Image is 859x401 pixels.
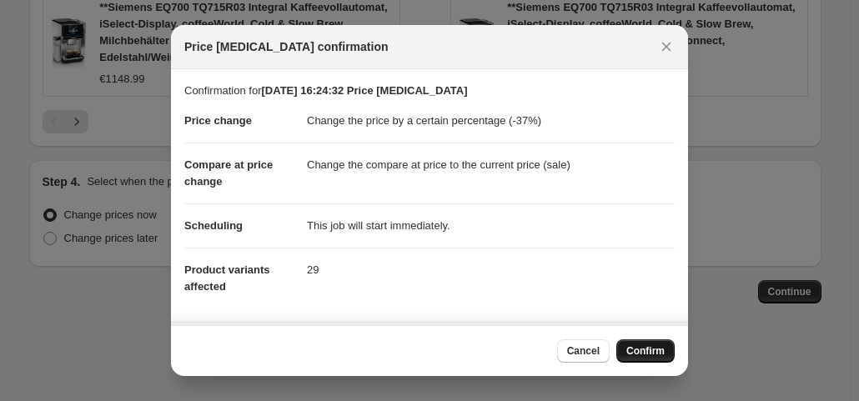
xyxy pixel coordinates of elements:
[184,83,675,99] p: Confirmation for
[307,248,675,292] dd: 29
[307,99,675,143] dd: Change the price by a certain percentage (-37%)
[616,339,675,363] button: Confirm
[655,35,678,58] button: Close
[307,143,675,187] dd: Change the compare at price to the current price (sale)
[557,339,610,363] button: Cancel
[261,84,467,97] b: [DATE] 16:24:32 Price [MEDICAL_DATA]
[184,114,252,127] span: Price change
[184,219,243,232] span: Scheduling
[567,344,600,358] span: Cancel
[184,38,389,55] span: Price [MEDICAL_DATA] confirmation
[307,203,675,248] dd: This job will start immediately.
[184,263,270,293] span: Product variants affected
[184,158,273,188] span: Compare at price change
[626,344,665,358] span: Confirm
